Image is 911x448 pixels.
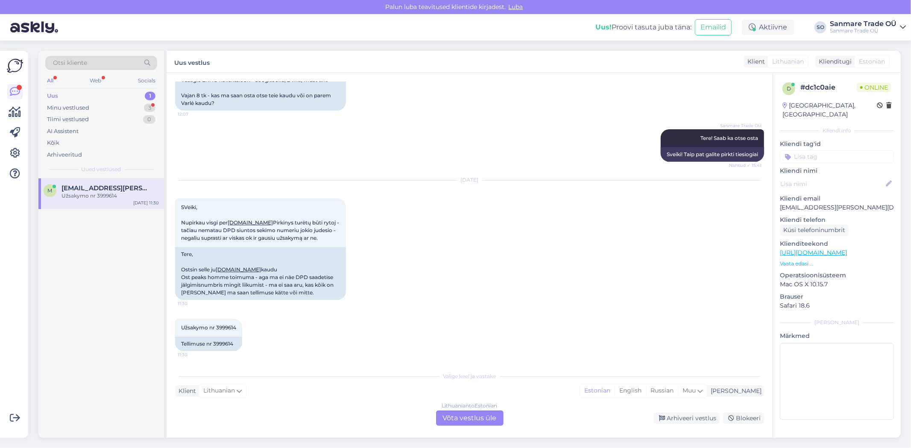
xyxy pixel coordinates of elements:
[800,82,857,93] div: # dc1c0aie
[782,101,877,119] div: [GEOGRAPHIC_DATA], [GEOGRAPHIC_DATA]
[780,140,894,148] p: Kliendi tag'id
[815,57,852,66] div: Klienditugi
[143,115,155,124] div: 0
[859,57,885,66] span: Estonian
[175,247,346,300] div: Tere, Ostsin selle ju kaudu Ost peaks homme toimuma - aga ma ei näe DPD saadetise jälgimisnumbris...
[133,200,159,206] div: [DATE] 11:30
[661,147,764,162] div: Sveiki! Taip pat galite pirkti tiesiogiai
[780,249,847,256] a: [URL][DOMAIN_NAME]
[178,300,210,307] span: 11:30
[780,127,894,134] div: Kliendi info
[857,83,891,92] span: Online
[772,57,804,66] span: Lithuanian
[174,56,210,67] label: Uus vestlus
[175,372,764,380] div: Valige keel ja vastake
[203,386,235,396] span: Lithuanian
[175,176,764,184] div: [DATE]
[580,384,615,397] div: Estonian
[62,192,159,200] div: Užsakymo nr 3999614
[720,122,762,129] span: Sanmare Trade OÜ
[181,204,340,241] span: SVeiki, Nupirkau visgi per Pirkinys turėtų būti rytoj - tačiau nematau DPD siuntos sekimo numeriu...
[175,65,346,111] div: Näen, et kaudu pakutakse järgmisi toole: Vasagle EKHO kollektsioon - Söögitoolid, 2 vnt., must ti...
[506,3,526,11] span: Luba
[830,20,896,27] div: Sanmare Trade OÜ
[830,20,906,34] a: Sanmare Trade OÜSanmare Trade OÜ
[82,166,121,173] span: Uued vestlused
[615,384,646,397] div: English
[683,387,696,394] span: Muu
[595,23,612,31] b: Uus!
[780,271,894,280] p: Operatsioonisüsteem
[181,324,236,331] span: Užsakymo nr 3999614
[780,215,894,224] p: Kliendi telefon
[53,58,87,67] span: Otsi kliente
[654,413,720,424] div: Arhiveeri vestlus
[780,239,894,248] p: Klienditeekond
[47,115,89,124] div: Tiimi vestlused
[780,332,894,340] p: Märkmed
[707,387,762,396] div: [PERSON_NAME]
[47,104,89,112] div: Minu vestlused
[178,352,210,358] span: 11:30
[595,22,691,32] div: Proovi tasuta juba täna:
[7,58,23,74] img: Askly Logo
[175,387,196,396] div: Klient
[780,260,894,268] p: Vaata edasi ...
[216,266,261,273] a: [DOMAIN_NAME]
[729,162,762,169] span: Nähtud ✓ 15:41
[814,21,826,33] div: SO
[780,203,894,212] p: [EMAIL_ADDRESS][PERSON_NAME][DOMAIN_NAME]
[228,219,273,226] a: [DOMAIN_NAME]
[178,111,210,117] span: 12:07
[780,319,894,326] div: [PERSON_NAME]
[175,337,242,351] div: Tellimuse nr 3999614
[88,75,103,86] div: Web
[780,150,894,163] input: Lisa tag
[436,410,504,426] div: Võta vestlus üle
[136,75,157,86] div: Socials
[830,27,896,34] div: Sanmare Trade OÜ
[700,135,758,141] span: Tere! Saab ka otse osta
[742,20,794,35] div: Aktiivne
[62,184,150,192] span: mazeike.gerda@gmail.com
[780,301,894,310] p: Safari 18.6
[780,194,894,203] p: Kliendi email
[744,57,765,66] div: Klient
[45,75,55,86] div: All
[787,85,791,92] span: d
[780,280,894,289] p: Mac OS X 10.15.7
[145,92,155,100] div: 1
[47,92,58,100] div: Uus
[780,292,894,301] p: Brauser
[48,187,53,194] span: m
[144,104,155,112] div: 3
[442,402,498,410] div: Lithuanian to Estonian
[780,179,884,189] input: Lisa nimi
[47,151,82,159] div: Arhiveeritud
[695,19,732,35] button: Emailid
[780,166,894,175] p: Kliendi nimi
[780,224,849,236] div: Küsi telefoninumbrit
[723,413,764,424] div: Blokeeri
[646,384,678,397] div: Russian
[47,139,59,147] div: Kõik
[47,127,79,136] div: AI Assistent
